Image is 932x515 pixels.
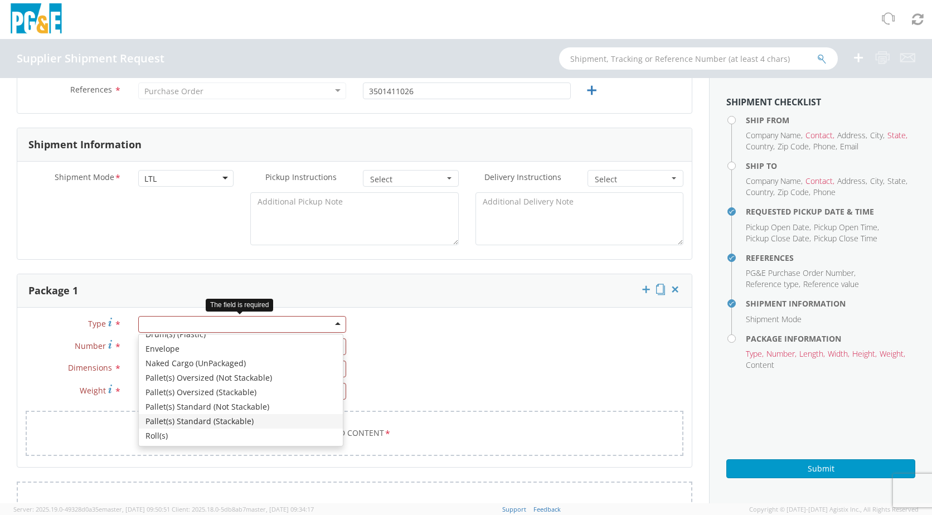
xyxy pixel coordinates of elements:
[26,411,683,456] a: Add Content
[139,400,343,414] div: Pallet(s) Standard (Not Stackable)
[828,348,850,359] li: ,
[799,348,825,359] li: ,
[870,130,885,141] li: ,
[139,429,343,443] div: Roll(s)
[68,362,112,373] span: Dimensions
[840,141,858,152] span: Email
[139,356,343,371] div: Naked Cargo (UnPackaged)
[746,359,774,370] span: Content
[778,141,809,152] span: Zip Code
[139,342,343,356] div: Envelope
[828,348,848,359] span: Width
[870,176,883,186] span: City
[746,222,809,232] span: Pickup Open Date
[805,176,833,186] span: Contact
[746,176,801,186] span: Company Name
[28,139,142,150] h3: Shipment Information
[746,254,915,262] h4: References
[55,172,114,184] span: Shipment Mode
[746,348,764,359] li: ,
[746,162,915,170] h4: Ship To
[814,222,877,232] span: Pickup Open Time
[8,3,64,36] img: pge-logo-06675f144f4cfa6a6814.png
[746,334,915,343] h4: Package Information
[139,371,343,385] div: Pallet(s) Oversized (Not Stackable)
[803,279,859,289] span: Reference value
[887,176,906,186] span: State
[363,170,459,187] button: Select
[887,130,906,140] span: State
[746,233,811,244] li: ,
[852,348,877,359] li: ,
[746,314,802,324] span: Shipment Mode
[75,341,106,351] span: Number
[837,176,866,186] span: Address
[746,348,762,359] span: Type
[206,299,273,312] div: The field is required
[746,141,775,152] li: ,
[70,84,112,95] span: References
[746,268,854,278] span: PG&E Purchase Order Number
[746,279,799,289] span: Reference type
[766,348,797,359] li: ,
[837,130,867,141] li: ,
[805,130,833,140] span: Contact
[144,86,203,97] div: Purchase Order
[746,279,800,290] li: ,
[533,505,561,513] a: Feedback
[363,82,571,99] input: 10 Digit PG&E PO Number
[887,176,907,187] li: ,
[778,187,810,198] li: ,
[746,176,803,187] li: ,
[814,222,879,233] li: ,
[778,141,810,152] li: ,
[813,141,837,152] li: ,
[746,207,915,216] h4: Requested Pickup Date & Time
[102,505,170,513] span: master, [DATE] 09:50:51
[746,222,811,233] li: ,
[80,385,106,396] span: Weight
[880,348,905,359] li: ,
[749,505,919,514] span: Copyright © [DATE]-[DATE] Agistix Inc., All Rights Reserved
[746,299,915,308] h4: Shipment Information
[17,52,164,65] h4: Supplier Shipment Request
[887,130,907,141] li: ,
[484,172,561,182] span: Delivery Instructions
[502,505,526,513] a: Support
[837,176,867,187] li: ,
[144,173,157,184] div: LTL
[746,268,856,279] li: ,
[139,414,343,429] div: Pallet(s) Standard (Stackable)
[139,385,343,400] div: Pallet(s) Oversized (Stackable)
[746,187,773,197] span: Country
[880,348,904,359] span: Weight
[370,174,444,185] span: Select
[726,459,915,478] button: Submit
[139,443,343,458] div: Your Packaging
[726,96,821,108] strong: Shipment Checklist
[588,170,683,187] button: Select
[559,47,838,70] input: Shipment, Tracking or Reference Number (at least 4 chars)
[778,187,809,197] span: Zip Code
[766,348,795,359] span: Number
[837,130,866,140] span: Address
[870,130,883,140] span: City
[139,327,343,342] div: Drum(s) (Plastic)
[172,505,314,513] span: Client: 2025.18.0-5db8ab7
[814,233,877,244] span: Pickup Close Time
[246,505,314,513] span: master, [DATE] 09:34:17
[746,130,801,140] span: Company Name
[595,174,669,185] span: Select
[813,187,836,197] span: Phone
[746,116,915,124] h4: Ship From
[870,176,885,187] li: ,
[265,172,337,182] span: Pickup Instructions
[746,233,809,244] span: Pickup Close Date
[746,130,803,141] li: ,
[13,505,170,513] span: Server: 2025.19.0-49328d0a35e
[805,176,834,187] li: ,
[813,141,836,152] span: Phone
[746,187,775,198] li: ,
[88,318,106,329] span: Type
[799,348,823,359] span: Length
